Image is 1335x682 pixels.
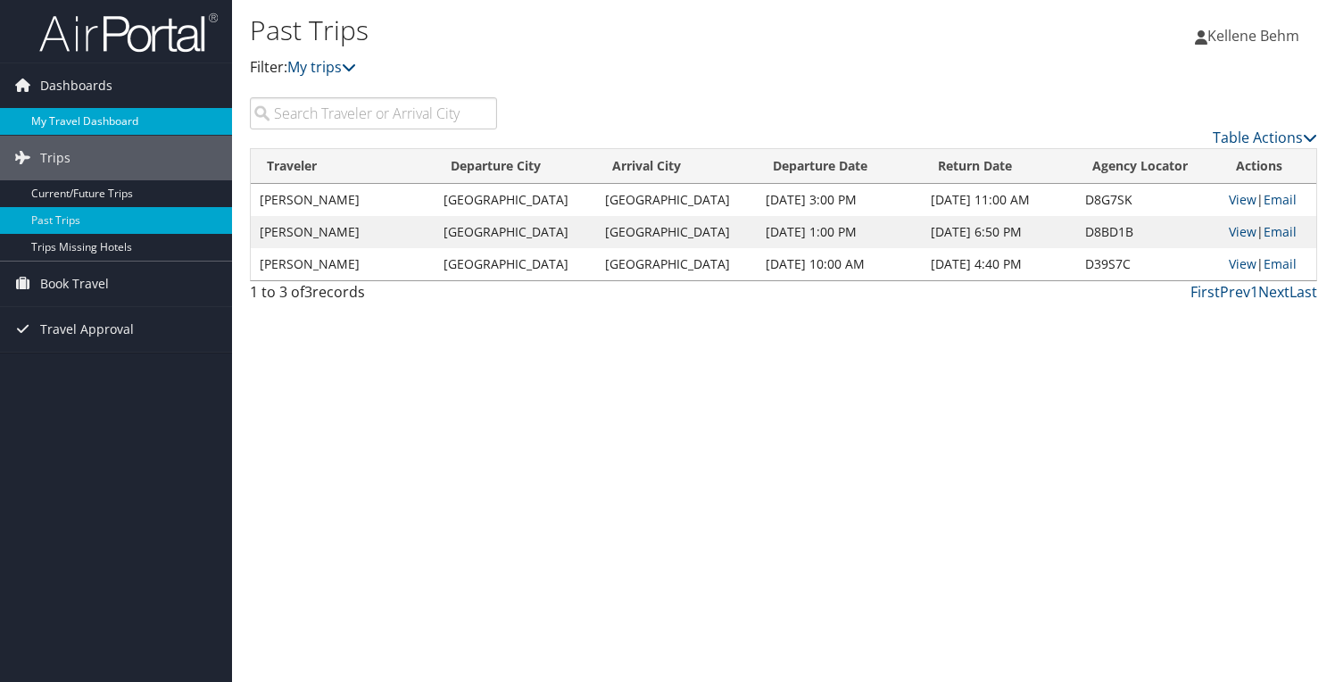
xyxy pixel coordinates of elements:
a: Email [1264,191,1297,208]
td: | [1220,248,1316,280]
a: Last [1289,282,1317,302]
a: View [1229,255,1256,272]
th: Traveler: activate to sort column ascending [251,149,435,184]
td: | [1220,184,1316,216]
a: View [1229,223,1256,240]
td: | [1220,216,1316,248]
a: Prev [1220,282,1250,302]
td: [GEOGRAPHIC_DATA] [596,248,757,280]
span: 3 [304,282,312,302]
span: Trips [40,136,70,180]
td: [DATE] 6:50 PM [922,216,1076,248]
td: [GEOGRAPHIC_DATA] [435,248,595,280]
a: Email [1264,255,1297,272]
th: Agency Locator: activate to sort column ascending [1076,149,1220,184]
td: [GEOGRAPHIC_DATA] [435,184,595,216]
th: Arrival City: activate to sort column ascending [596,149,757,184]
a: Next [1258,282,1289,302]
img: airportal-logo.png [39,12,218,54]
a: Kellene Behm [1195,9,1317,62]
a: 1 [1250,282,1258,302]
h1: Past Trips [250,12,961,49]
td: D8G7SK [1076,184,1220,216]
td: [PERSON_NAME] [251,184,435,216]
td: [GEOGRAPHIC_DATA] [596,184,757,216]
th: Actions [1220,149,1316,184]
td: [PERSON_NAME] [251,248,435,280]
td: [GEOGRAPHIC_DATA] [435,216,595,248]
span: Travel Approval [40,307,134,352]
p: Filter: [250,56,961,79]
a: View [1229,191,1256,208]
td: [GEOGRAPHIC_DATA] [596,216,757,248]
td: [DATE] 10:00 AM [757,248,922,280]
td: [DATE] 1:00 PM [757,216,922,248]
div: 1 to 3 of records [250,281,497,312]
span: Kellene Behm [1207,26,1299,46]
td: [DATE] 11:00 AM [922,184,1076,216]
span: Book Travel [40,262,109,306]
th: Departure City: activate to sort column ascending [435,149,595,184]
span: Dashboards [40,63,112,108]
th: Departure Date: activate to sort column ascending [757,149,922,184]
a: First [1190,282,1220,302]
a: My trips [287,57,356,77]
td: [DATE] 4:40 PM [922,248,1076,280]
td: [DATE] 3:00 PM [757,184,922,216]
td: [PERSON_NAME] [251,216,435,248]
a: Table Actions [1213,128,1317,147]
td: D8BD1B [1076,216,1220,248]
th: Return Date: activate to sort column ascending [922,149,1076,184]
td: D39S7C [1076,248,1220,280]
a: Email [1264,223,1297,240]
input: Search Traveler or Arrival City [250,97,497,129]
